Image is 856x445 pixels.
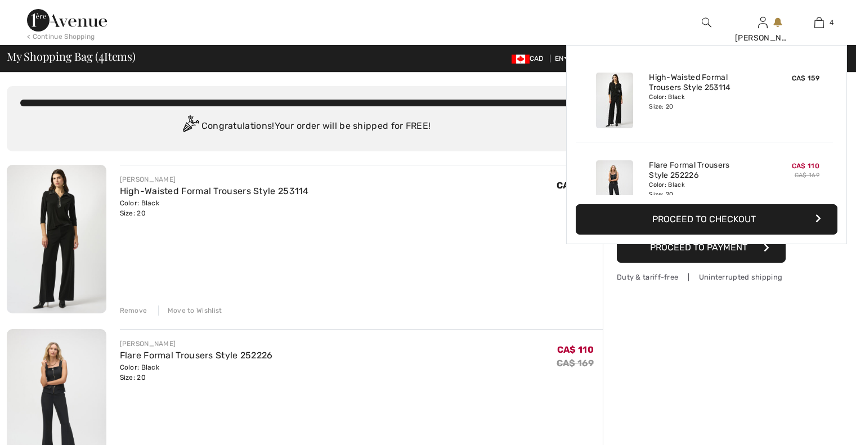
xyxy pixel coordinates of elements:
div: Color: Black Size: 20 [649,93,760,111]
div: Color: Black Size: 20 [120,362,273,383]
div: < Continue Shopping [27,32,95,42]
span: CA$ 159 [557,180,594,191]
span: CA$ 110 [557,344,594,355]
div: Color: Black Size: 20 [120,198,309,218]
span: CA$ 159 [792,74,819,82]
img: My Info [758,16,768,29]
span: CA$ 110 [792,162,819,170]
img: High-Waisted Formal Trousers Style 253114 [7,165,106,313]
div: [PERSON_NAME] [735,32,790,44]
img: search the website [702,16,711,29]
span: EN [555,55,569,62]
img: 1ère Avenue [27,9,107,32]
s: CA$ 169 [795,172,819,179]
a: High-Waisted Formal Trousers Style 253114 [649,73,760,93]
a: High-Waisted Formal Trousers Style 253114 [120,186,309,196]
button: Proceed to Checkout [576,204,837,235]
div: Move to Wishlist [158,305,222,316]
div: [PERSON_NAME] [120,339,273,349]
a: Flare Formal Trousers Style 252226 [120,350,273,361]
div: Congratulations! Your order will be shipped for FREE! [20,115,589,138]
a: Sign In [758,17,768,28]
span: 4 [98,48,104,62]
img: Canadian Dollar [512,55,530,64]
span: My Shopping Bag ( Items) [7,51,136,62]
div: Color: Black Size: 20 [649,181,760,199]
a: 4 [791,16,846,29]
a: Flare Formal Trousers Style 252226 [649,160,760,181]
div: Remove [120,305,147,316]
img: High-Waisted Formal Trousers Style 253114 [596,73,633,128]
span: 4 [830,17,833,28]
img: My Bag [814,16,824,29]
span: CAD [512,55,548,62]
s: CA$ 169 [557,358,594,368]
span: Proceed to Payment [650,242,747,253]
div: [PERSON_NAME] [120,174,309,185]
img: Congratulation2.svg [179,115,201,138]
button: Proceed to Payment [617,232,786,263]
img: Flare Formal Trousers Style 252226 [596,160,633,216]
div: Duty & tariff-free | Uninterrupted shipping [617,272,786,282]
